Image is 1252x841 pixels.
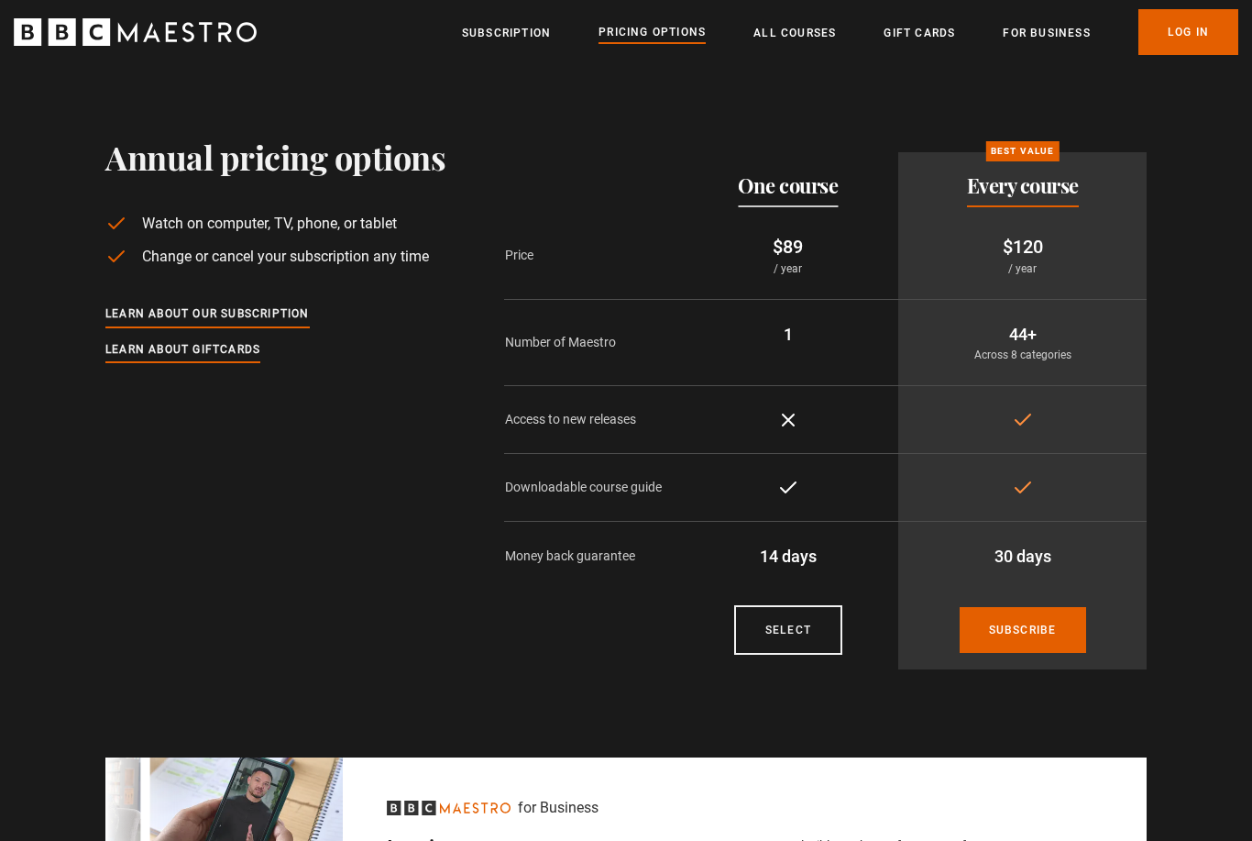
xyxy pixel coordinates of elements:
a: For business [1003,24,1090,42]
a: Learn about our subscription [105,304,310,325]
p: 44+ [913,322,1132,347]
h1: Annual pricing options [105,138,445,176]
a: Courses [734,605,842,655]
p: Downloadable course guide [505,478,677,497]
p: Access to new releases [505,410,677,429]
p: for Business [518,797,599,819]
li: Change or cancel your subscription any time [105,246,445,268]
a: Gift Cards [884,24,955,42]
p: Best value [985,141,1059,161]
h2: Every course [967,174,1079,196]
p: Across 8 categories [913,347,1132,363]
a: Log In [1138,9,1238,55]
a: All Courses [753,24,836,42]
a: Learn about giftcards [105,340,260,360]
li: Watch on computer, TV, phone, or tablet [105,213,445,235]
p: Number of Maestro [505,333,677,352]
p: 30 days [913,544,1132,569]
a: Subscribe [960,607,1086,653]
p: / year [913,260,1132,277]
a: Pricing Options [599,23,706,43]
p: $120 [913,233,1132,260]
svg: BBC Maestro [387,801,511,815]
p: 1 [693,322,884,347]
p: Price [505,246,677,265]
p: / year [693,260,884,277]
p: Money back guarantee [505,547,677,566]
nav: Primary [462,9,1238,55]
h2: One course [738,174,838,196]
p: $89 [693,233,884,260]
svg: BBC Maestro [14,18,257,46]
a: Subscription [462,24,551,42]
p: 14 days [693,544,884,569]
